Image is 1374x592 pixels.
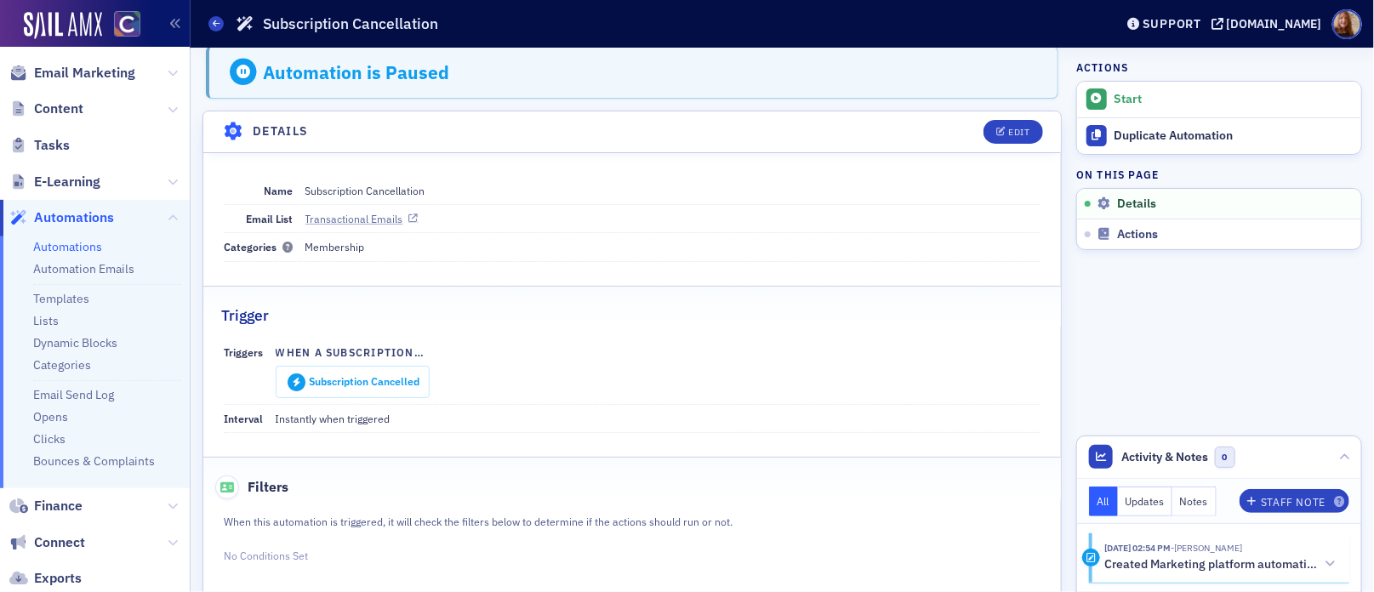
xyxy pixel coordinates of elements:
[1261,498,1326,507] div: Staff Note
[33,261,134,276] a: Automation Emails
[1082,549,1100,566] div: Activity
[1117,196,1156,212] span: Details
[1104,557,1317,572] h5: Created Marketing platform automation: Subscription Cancellation
[1172,487,1217,516] button: Notes
[1104,555,1337,573] button: Created Marketing platform automation: Subscription Cancellation
[9,208,114,227] a: Automations
[9,173,100,191] a: E-Learning
[9,64,135,83] a: Email Marketing
[253,122,309,140] h4: Details
[1227,16,1322,31] div: [DOMAIN_NAME]
[34,569,82,588] span: Exports
[263,14,438,34] h1: Subscription Cancellation
[1171,542,1242,554] span: Tiffany Carson
[34,173,100,191] span: E-Learning
[9,569,82,588] a: Exports
[33,291,89,306] a: Templates
[114,11,140,37] img: SailAMX
[225,345,264,359] span: Triggers
[1332,9,1362,39] span: Profile
[33,335,117,350] a: Dynamic Blocks
[1077,117,1361,154] a: Duplicate Automation
[1076,167,1362,182] h4: On this page
[1143,16,1201,31] div: Support
[263,61,449,83] div: Automation is Paused
[9,136,70,155] a: Tasks
[265,184,294,197] span: Name
[24,101,834,122] h2: No Actions Configured
[1215,447,1236,468] span: 0
[9,100,83,118] a: Content
[34,497,83,515] span: Finance
[305,211,419,226] a: Transactional Emails
[225,511,796,530] div: When this automation is triggered, it will check the filters below to determine if the actions sh...
[221,305,269,327] h2: Trigger
[309,375,419,388] div: Subscription Cancelled
[1117,227,1158,242] span: Actions
[1076,60,1129,75] h4: Actions
[34,64,135,83] span: Email Marketing
[225,240,294,253] span: Categories
[1089,487,1118,516] button: All
[1118,487,1173,516] button: Updates
[34,136,70,155] span: Tasks
[1104,542,1171,554] time: 8/11/2025 02:54 PM
[33,387,114,402] a: Email Send Log
[9,533,85,552] a: Connect
[1077,82,1361,117] button: Start
[305,183,425,198] div: Subscription Cancellation
[305,239,365,254] div: Membership
[1115,128,1353,144] div: Duplicate Automation
[24,12,102,39] img: SailAMX
[9,497,83,515] a: Finance
[34,533,85,552] span: Connect
[33,357,91,373] a: Categories
[1008,128,1029,137] div: Edit
[276,405,1040,432] dd: Instantly when triggered
[215,475,289,499] span: Filters
[33,431,66,447] a: Clicks
[33,239,102,254] a: Automations
[1240,489,1349,513] button: Staff Note
[102,11,140,40] a: View Homepage
[34,208,114,227] span: Automations
[276,345,425,359] span: When a Subscription…
[33,313,59,328] a: Lists
[1115,92,1353,107] div: Start
[33,409,68,424] a: Opens
[225,412,264,425] span: Interval
[34,100,83,118] span: Content
[983,120,1042,144] button: Edit
[1212,18,1328,30] button: [DOMAIN_NAME]
[1122,448,1209,466] span: Activity & Notes
[33,453,155,469] a: Bounces & Complaints
[247,212,294,225] span: Email List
